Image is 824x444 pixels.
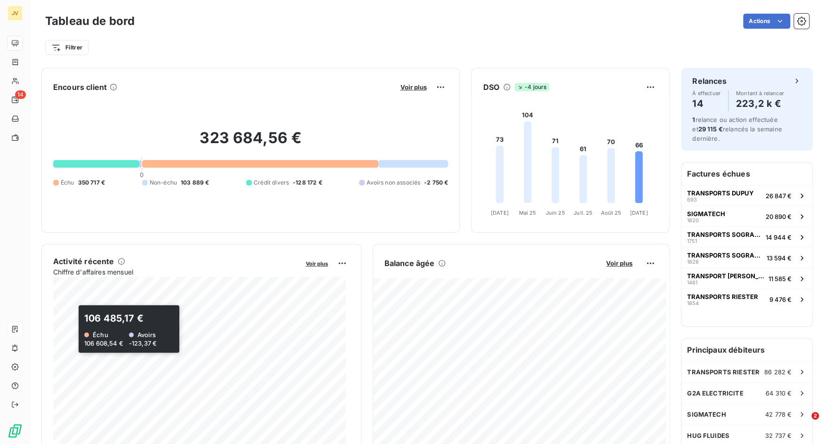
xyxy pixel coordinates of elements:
[61,178,74,187] span: Échu
[384,258,435,269] h6: Balance âgée
[53,129,448,157] h2: 323 684,56 €
[397,83,429,91] button: Voir plus
[687,251,763,259] span: TRANSPORTS SOGRANLOTRANS
[811,412,819,420] span: 2
[491,210,509,216] tspan: [DATE]
[53,256,114,267] h6: Activité récente
[692,75,727,87] h6: Relances
[45,40,88,55] button: Filtrer
[681,185,812,206] button: TRANSPORTS DUPUY69326 847 €
[687,259,699,265] span: 1828
[681,268,812,289] button: TRANSPORT [PERSON_NAME]146111 585 €
[15,90,26,99] span: 14
[692,116,695,123] span: 1
[687,432,729,439] span: HUG FLUIDES
[681,339,812,361] h6: Principaux débiteurs
[306,260,328,267] span: Voir plus
[140,171,144,178] span: 0
[53,267,299,277] span: Chiffre d'affaires mensuel
[400,83,426,91] span: Voir plus
[8,6,23,21] div: JV
[687,293,758,300] span: TRANSPORTS RIESTER
[78,178,105,187] span: 350 717 €
[254,178,289,187] span: Crédit divers
[768,275,792,283] span: 11 585 €
[767,254,792,262] span: 13 594 €
[574,210,592,216] tspan: Juil. 25
[687,197,697,202] span: 693
[687,231,762,238] span: TRANSPORTS SOGRANLOTRANS
[687,368,760,376] span: TRANSPORTS RIESTER
[765,411,792,418] span: 42 778 €
[681,206,812,226] button: SIGMATECH182020 890 €
[681,162,812,185] h6: Factures échues
[546,210,565,216] tspan: Juin 25
[8,423,23,438] img: Logo LeanPay
[606,259,632,267] span: Voir plus
[698,125,722,133] span: 29 115 €
[687,189,754,197] span: TRANSPORTS DUPUY
[483,81,499,93] h6: DSO
[424,178,448,187] span: -2 750 €
[766,192,792,200] span: 26 847 €
[630,210,648,216] tspan: [DATE]
[687,411,726,418] span: SIGMATECH
[769,296,792,303] span: 9 476 €
[603,259,635,267] button: Voir plus
[743,14,790,29] button: Actions
[687,280,697,285] span: 1461
[303,259,331,267] button: Voir plus
[764,368,792,376] span: 86 282 €
[692,116,782,142] span: relance ou action effectuée et relancés la semaine dernière.
[181,178,209,187] span: 103 889 €
[687,218,699,223] span: 1820
[681,226,812,247] button: TRANSPORTS SOGRANLOTRANS175114 944 €
[692,96,720,111] h4: 14
[53,81,107,93] h6: Encours client
[601,210,622,216] tspan: Août 25
[766,234,792,241] span: 14 944 €
[766,389,792,397] span: 64 310 €
[293,178,322,187] span: -128 172 €
[692,90,720,96] span: À effectuer
[687,272,765,280] span: TRANSPORT [PERSON_NAME]
[367,178,420,187] span: Avoirs non associés
[514,83,549,91] span: -4 jours
[736,90,784,96] span: Montant à relancer
[687,238,697,244] span: 1751
[519,210,536,216] tspan: Mai 25
[687,210,725,218] span: SIGMATECH
[792,412,815,435] iframe: Intercom live chat
[45,13,135,30] h3: Tableau de bord
[736,96,784,111] h4: 223,2 k €
[766,213,792,220] span: 20 890 €
[681,247,812,268] button: TRANSPORTS SOGRANLOTRANS182813 594 €
[687,389,743,397] span: G2A ELECTRICITE
[765,432,792,439] span: 32 737 €
[150,178,177,187] span: Non-échu
[687,300,699,306] span: 1854
[681,289,812,309] button: TRANSPORTS RIESTER18549 476 €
